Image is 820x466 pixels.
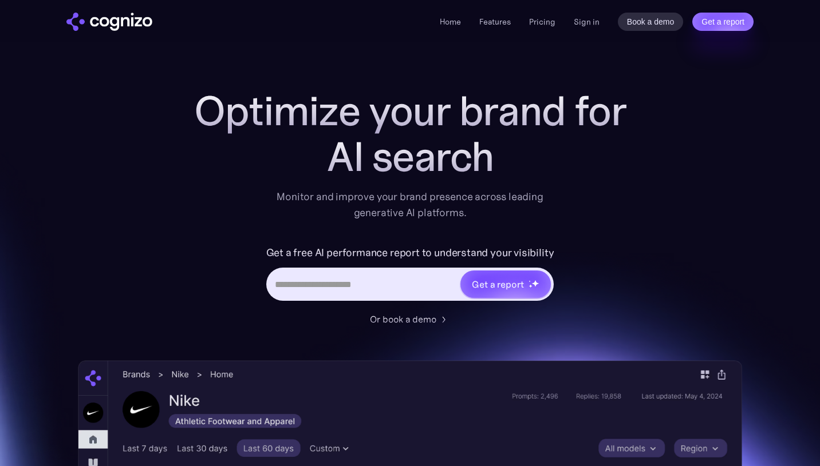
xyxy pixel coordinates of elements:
[472,277,523,291] div: Get a report
[266,244,554,306] form: Hero URL Input Form
[181,134,639,180] div: AI search
[66,13,152,31] a: home
[529,280,530,282] img: star
[529,284,533,288] img: star
[269,189,551,221] div: Monitor and improve your brand presence across leading generative AI platforms.
[574,15,600,29] a: Sign in
[370,312,450,326] a: Or book a demo
[692,13,754,31] a: Get a report
[459,269,552,299] a: Get a reportstarstarstar
[370,312,436,326] div: Or book a demo
[66,13,152,31] img: cognizo logo
[531,280,539,287] img: star
[479,17,511,27] a: Features
[529,17,555,27] a: Pricing
[181,88,639,134] h1: Optimize your brand for
[266,244,554,262] label: Get a free AI performance report to understand your visibility
[618,13,684,31] a: Book a demo
[440,17,461,27] a: Home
